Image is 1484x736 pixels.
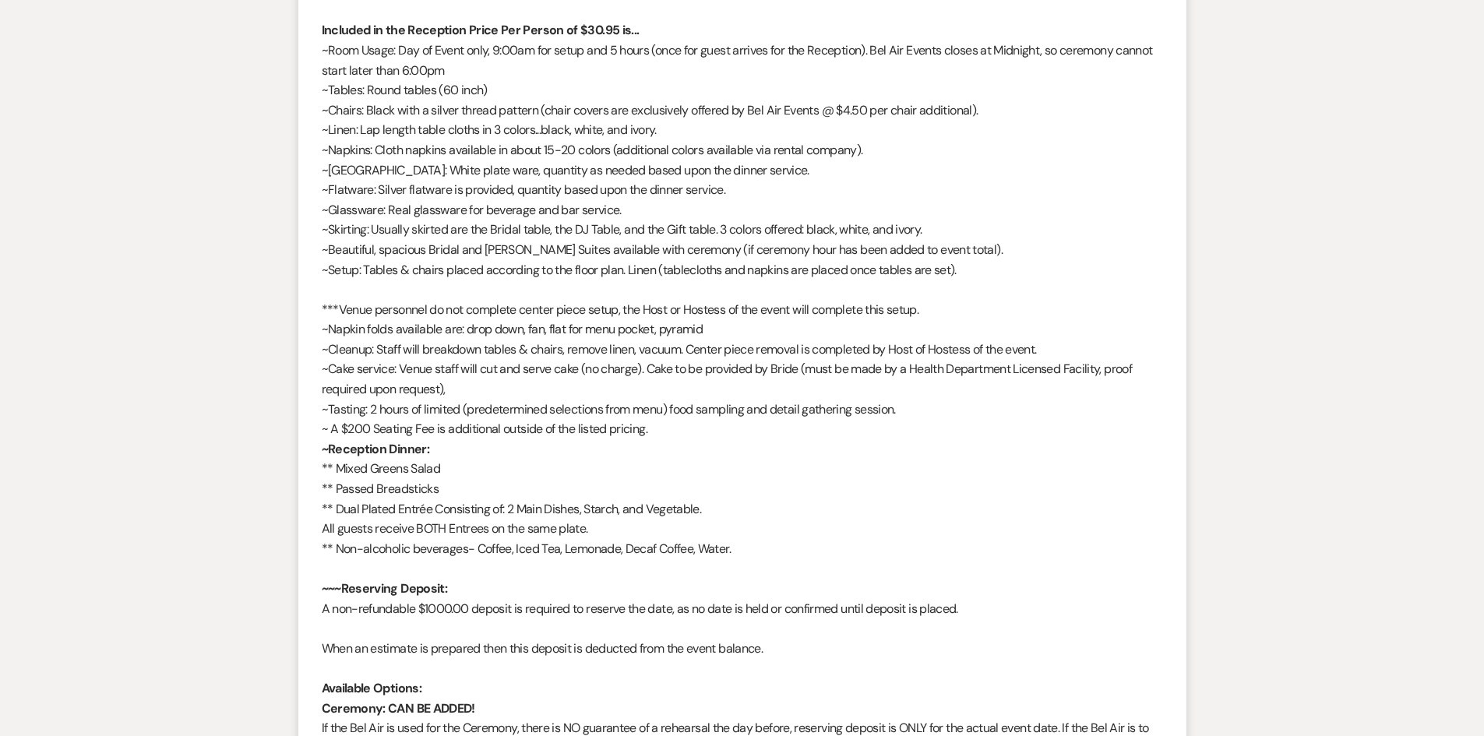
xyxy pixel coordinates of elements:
[322,240,1163,260] p: ~Beautiful, spacious Bridal and [PERSON_NAME] Suites available with ceremony (if ceremony hour ha...
[322,220,1163,240] p: ~Skirting: Usually skirted are the Bridal table, the DJ Table, and the Gift table. 3 colors offer...
[322,160,1163,181] p: ~[GEOGRAPHIC_DATA]: White plate ware, quantity as needed based upon the dinner service.
[322,300,1163,320] p: ***Venue personnel do not complete center piece setup, the Host or Hostess of the event will comp...
[322,459,1163,479] p: ** Mixed Greens Salad
[322,519,1163,539] p: All guests receive BOTH Entrees on the same plate.
[322,340,1163,360] p: ~Cleanup: Staff will breakdown tables & chairs, remove linen, vacuum. Center piece removal is com...
[322,200,1163,220] p: ~Glassware: Real glassware for beverage and bar service.
[322,400,1163,420] p: ~Tasting: 2 hours of limited (predetermined selections from menu) food sampling and detail gather...
[322,441,429,457] strong: ~Reception Dinner:
[322,319,1163,340] p: ~Napkin folds available are: drop down, fan, flat for menu pocket, pyramid
[322,120,1163,140] p: ~Linen: Lap length table cloths in 3 colors...black, white, and ivory.
[322,140,1163,160] p: ~Napkins: Cloth napkins available in about 15-20 colors (additional colors available via rental c...
[322,22,640,38] strong: Included in the Reception Price Per Person of $30.95 is...
[322,499,1163,519] p: ** Dual Plated Entrée Consisting of: 2 Main Dishes, Starch, and Vegetable.
[322,80,1163,100] p: ~Tables: Round tables (60 inch)
[322,260,1163,280] p: ~Setup: Tables & chairs placed according to the floor plan. Linen (tablecloths and napkins are pl...
[322,479,1163,499] p: ** Passed Breadsticks
[322,359,1163,399] p: ~Cake service: Venue staff will cut and serve cake (no charge). Cake to be provided by Bride (mus...
[322,599,1163,619] p: A non-refundable $1000.00 deposit is required to reserve the date, as no date is held or confirme...
[322,40,1163,80] p: ~Room Usage: Day of Event only, 9:00am for setup and 5 hours (once for guest arrives for the Rece...
[322,100,1163,121] p: ~Chairs: Black with a silver thread pattern (chair covers are exclusively offered by Bel Air Even...
[322,180,1163,200] p: ~Flatware: Silver flatware is provided, quantity based upon the dinner service.
[322,680,421,696] strong: Available Options:
[322,539,1163,559] p: ** Non-alcoholic beverages- Coffee, Iced Tea, Lemonade, Decaf Coffee, Water.
[322,580,448,597] strong: ~~~Reserving Deposit:
[322,639,1163,659] p: When an estimate is prepared then this deposit is deducted from the event balance.
[322,419,1163,439] p: ~ A $200 Seating Fee is additional outside of the listed pricing.
[322,700,475,717] strong: Ceremony: CAN BE ADDED!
